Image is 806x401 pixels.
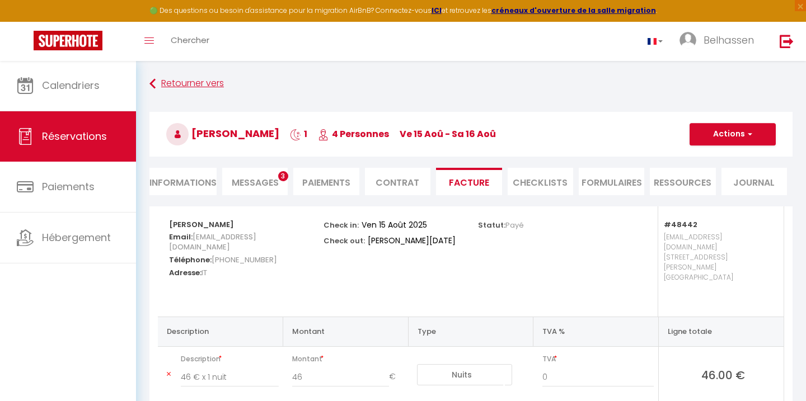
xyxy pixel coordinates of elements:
[42,78,100,92] span: Calendriers
[171,34,209,46] span: Chercher
[232,176,279,189] span: Messages
[201,265,207,281] span: IT
[42,129,107,143] span: Réservations
[721,168,787,195] li: Journal
[158,317,283,346] th: Description
[293,168,359,195] li: Paiements
[436,168,502,195] li: Facture
[668,367,779,383] span: 46.00 €
[704,33,754,47] span: Belhassen
[169,219,234,230] strong: [PERSON_NAME]
[491,6,656,15] a: créneaux d'ouverture de la salle migration
[780,34,794,48] img: logout
[212,252,277,268] span: [PHONE_NUMBER]
[278,171,288,181] span: 3
[149,74,793,94] a: Retourner vers
[432,6,442,15] a: ICI
[650,168,715,195] li: Ressources
[9,4,43,38] button: Ouvrir le widget de chat LiveChat
[389,367,404,387] span: €
[34,31,102,50] img: Super Booking
[671,22,768,61] a: ... Belhassen
[579,168,644,195] li: FORMULAIRES
[408,317,533,346] th: Type
[664,219,697,230] strong: #48442
[680,32,696,49] img: ...
[149,168,217,195] li: Informations
[292,351,404,367] span: Montant
[162,22,218,61] a: Chercher
[533,317,659,346] th: TVA %
[283,317,409,346] th: Montant
[169,267,201,278] strong: Adresse:
[478,218,524,230] p: Statut:
[169,232,193,242] strong: Email:
[542,351,654,367] span: TVA
[42,230,111,244] span: Hébergement
[318,128,389,140] span: 4 Personnes
[324,218,359,230] p: Check in:
[658,317,784,346] th: Ligne totale
[169,254,212,265] strong: Téléphone:
[169,229,256,255] span: [EMAIL_ADDRESS][DOMAIN_NAME]
[324,233,365,246] p: Check out:
[400,128,496,140] span: ve 15 Aoû - sa 16 Aoû
[508,168,573,195] li: CHECKLISTS
[181,351,279,367] span: Description
[505,220,524,230] span: Payé
[42,180,95,194] span: Paiements
[365,168,430,195] li: Contrat
[690,123,776,145] button: Actions
[166,126,279,140] span: [PERSON_NAME]
[290,128,307,140] span: 1
[664,229,772,305] p: [EMAIL_ADDRESS][DOMAIN_NAME] [STREET_ADDRESS][PERSON_NAME] [GEOGRAPHIC_DATA]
